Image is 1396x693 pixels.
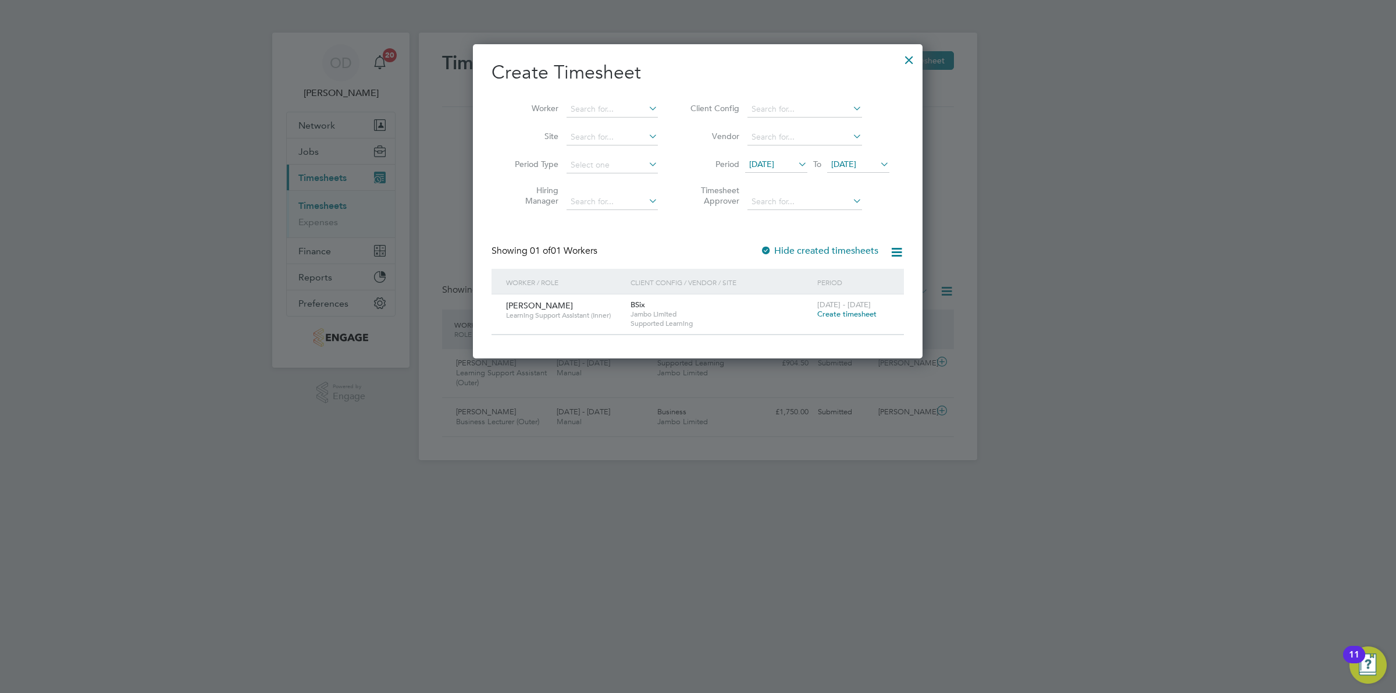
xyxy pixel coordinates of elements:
input: Search for... [567,194,658,210]
span: To [810,157,825,172]
span: Learning Support Assistant (Inner) [506,311,622,320]
span: [DATE] [749,159,774,169]
input: Search for... [747,101,862,118]
label: Hiring Manager [506,185,558,206]
input: Search for... [567,129,658,145]
div: Worker / Role [503,269,628,296]
div: Period [814,269,892,296]
span: [DATE] [831,159,856,169]
label: Period [687,159,739,169]
label: Site [506,131,558,141]
span: Create timesheet [817,309,877,319]
label: Worker [506,103,558,113]
span: Jambo Limited [631,310,811,319]
span: 01 of [530,245,551,257]
span: [DATE] - [DATE] [817,300,871,310]
label: Vendor [687,131,739,141]
input: Search for... [747,194,862,210]
span: BSix [631,300,645,310]
div: Client Config / Vendor / Site [628,269,814,296]
button: Open Resource Center, 11 new notifications [1349,646,1387,684]
input: Search for... [747,129,862,145]
h2: Create Timesheet [492,61,904,85]
span: 01 Workers [530,245,597,257]
span: [PERSON_NAME] [506,300,573,311]
div: Showing [492,245,600,257]
label: Period Type [506,159,558,169]
span: Supported Learning [631,319,811,328]
input: Search for... [567,101,658,118]
input: Select one [567,157,658,173]
label: Client Config [687,103,739,113]
label: Timesheet Approver [687,185,739,206]
label: Hide created timesheets [760,245,878,257]
div: 11 [1349,655,1359,670]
